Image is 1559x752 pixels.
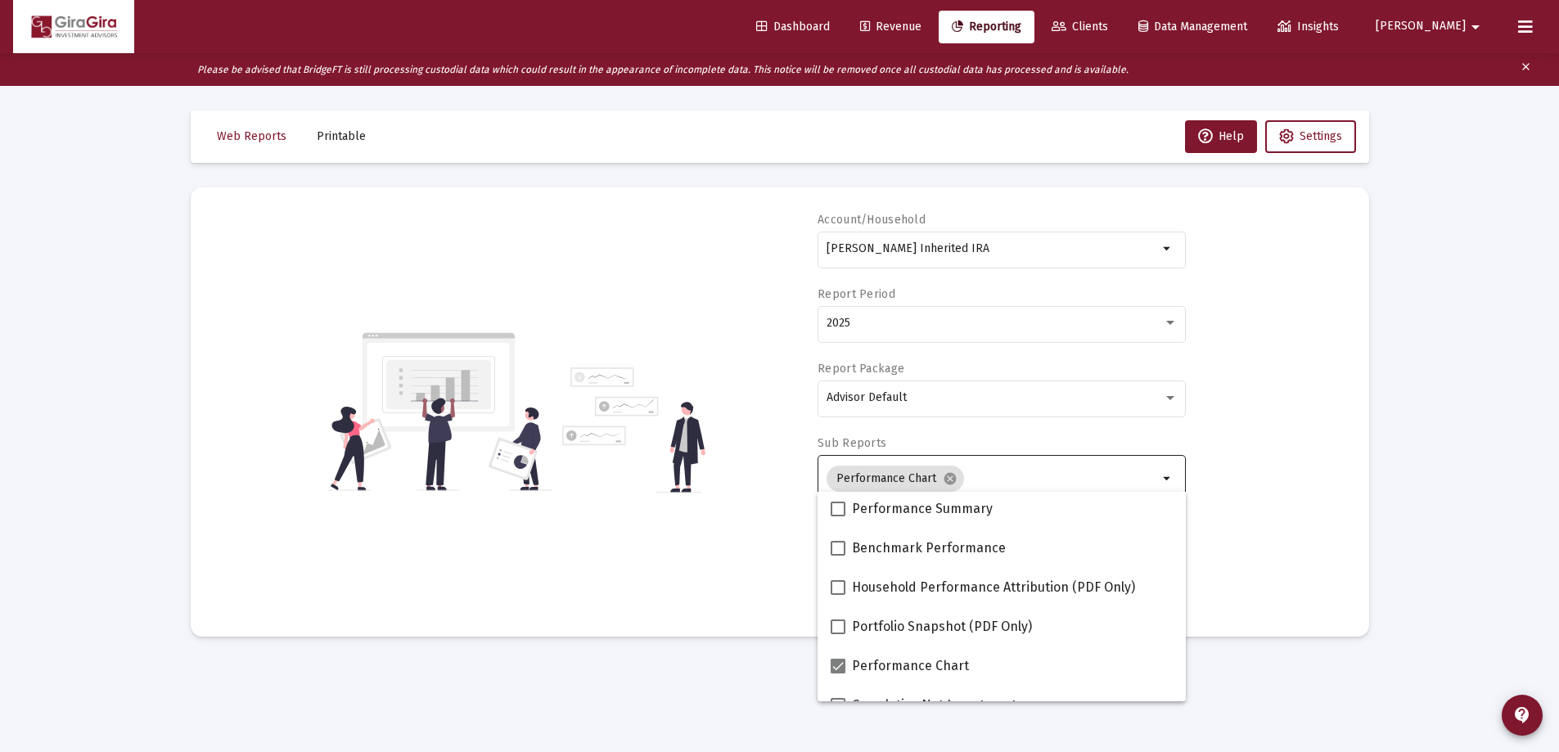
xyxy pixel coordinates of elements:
[1125,11,1260,43] a: Data Management
[827,466,964,492] mat-chip: Performance Chart
[939,11,1034,43] a: Reporting
[952,20,1021,34] span: Reporting
[818,213,926,227] label: Account/Household
[756,20,830,34] span: Dashboard
[1466,11,1485,43] mat-icon: arrow_drop_down
[217,129,286,143] span: Web Reports
[847,11,935,43] a: Revenue
[562,367,705,493] img: reporting-alt
[197,64,1129,75] i: Please be advised that BridgeFT is still processing custodial data which could result in the appe...
[852,696,1016,715] span: Cumulative Net Investment
[818,436,886,450] label: Sub Reports
[1198,129,1244,143] span: Help
[1520,57,1532,82] mat-icon: clear
[827,242,1158,255] input: Search or select an account or household
[1185,120,1257,153] button: Help
[1512,705,1532,725] mat-icon: contact_support
[1052,20,1108,34] span: Clients
[827,316,850,330] span: 2025
[1376,20,1466,34] span: [PERSON_NAME]
[852,617,1032,637] span: Portfolio Snapshot (PDF Only)
[1277,20,1339,34] span: Insights
[860,20,921,34] span: Revenue
[1158,469,1178,489] mat-icon: arrow_drop_down
[943,471,957,486] mat-icon: cancel
[25,11,122,43] img: Dashboard
[1138,20,1247,34] span: Data Management
[304,120,379,153] button: Printable
[1039,11,1121,43] a: Clients
[1158,239,1178,259] mat-icon: arrow_drop_down
[818,287,895,301] label: Report Period
[1356,10,1505,43] button: [PERSON_NAME]
[852,656,969,676] span: Performance Chart
[1265,120,1356,153] button: Settings
[818,362,904,376] label: Report Package
[827,390,907,404] span: Advisor Default
[1300,129,1342,143] span: Settings
[852,578,1135,597] span: Household Performance Attribution (PDF Only)
[1264,11,1352,43] a: Insights
[852,538,1006,558] span: Benchmark Performance
[204,120,300,153] button: Web Reports
[317,129,366,143] span: Printable
[743,11,843,43] a: Dashboard
[852,499,993,519] span: Performance Summary
[827,462,1158,495] mat-chip-list: Selection
[327,331,552,493] img: reporting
